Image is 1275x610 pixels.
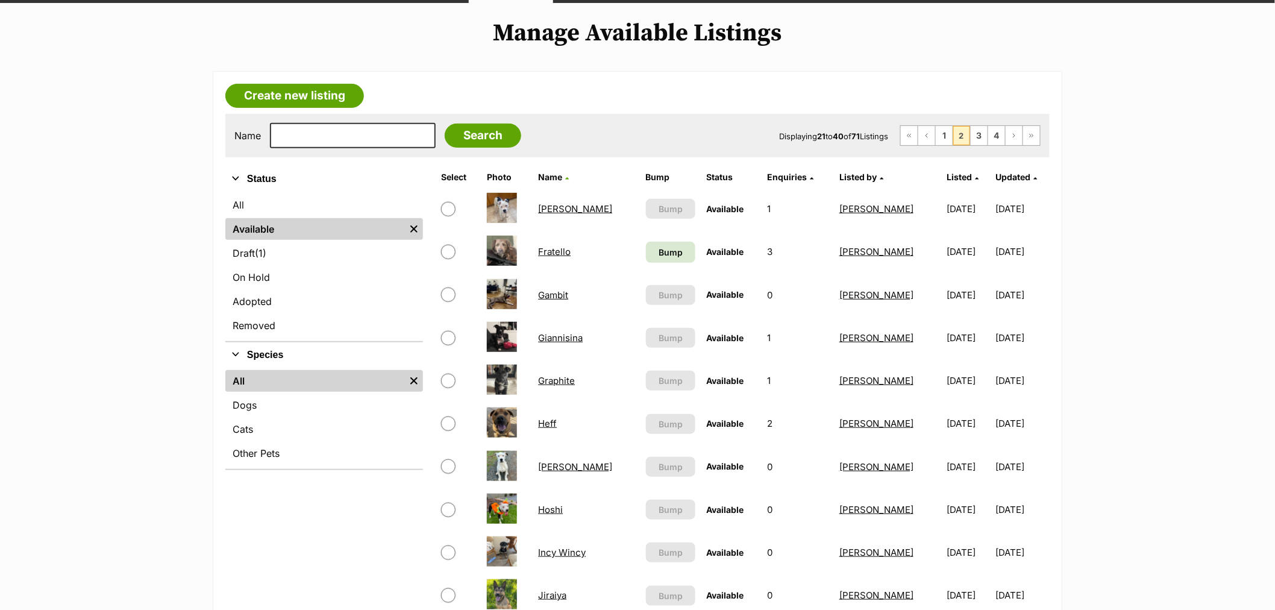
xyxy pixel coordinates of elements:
a: [PERSON_NAME] [538,461,612,473]
span: translation missing: en.admin.listings.index.attributes.enquiries [767,172,807,182]
a: [PERSON_NAME] [839,504,913,515]
td: [DATE] [996,317,1048,359]
a: Create new listing [225,84,364,108]
span: Available [706,289,744,300]
span: Available [706,418,744,429]
span: Bump [659,546,683,559]
a: Previous page [918,126,935,145]
span: Bump [659,418,683,430]
a: All [225,194,423,216]
button: Bump [646,285,696,305]
a: [PERSON_NAME] [839,375,913,386]
button: Bump [646,414,696,434]
button: Bump [646,586,696,606]
th: Bump [641,168,701,187]
td: [DATE] [942,360,994,401]
a: Hoshi [538,504,563,515]
td: [DATE] [942,317,994,359]
td: [DATE] [996,274,1048,316]
span: Available [706,204,744,214]
span: Bump [659,590,683,602]
a: Gambit [538,289,568,301]
span: Bump [659,246,683,259]
span: Listed [947,172,972,182]
a: Remove filter [405,370,423,392]
button: Bump [646,371,696,391]
span: Available [706,376,744,386]
span: Bump [659,203,683,215]
a: [PERSON_NAME] [839,461,913,473]
a: [PERSON_NAME] [839,203,913,215]
a: All [225,370,405,392]
a: Graphite [538,375,575,386]
a: Incy Wincy [538,547,586,558]
td: [DATE] [996,188,1048,230]
a: Giannisina [538,332,583,344]
td: [DATE] [942,188,994,230]
td: 0 [762,446,833,488]
div: Status [225,192,423,341]
nav: Pagination [900,125,1041,146]
td: [DATE] [996,231,1048,272]
td: 0 [762,489,833,530]
td: 0 [762,274,833,316]
td: [DATE] [942,532,994,573]
button: Bump [646,328,696,348]
button: Bump [646,199,696,219]
button: Species [225,347,423,363]
a: Enquiries [767,172,813,182]
td: [DATE] [942,489,994,530]
span: Available [706,505,744,515]
span: Name [538,172,562,182]
a: Next page [1006,126,1023,145]
a: [PERSON_NAME] [839,590,913,601]
td: [DATE] [996,532,1048,573]
td: [DATE] [996,446,1048,488]
strong: 40 [833,131,844,141]
a: Listed by [839,172,883,182]
a: Page 4 [988,126,1005,145]
a: Available [225,218,405,240]
a: Adopted [225,291,423,312]
a: Updated [996,172,1038,182]
span: (1) [255,246,266,260]
span: Updated [996,172,1031,182]
a: [PERSON_NAME] [839,547,913,558]
span: Bump [659,289,683,301]
span: Bump [659,374,683,387]
a: First page [901,126,918,145]
span: Available [706,247,744,257]
a: Other Pets [225,442,423,464]
a: Dogs [225,394,423,416]
a: Fratello [538,246,571,257]
a: [PERSON_NAME] [839,332,913,344]
a: Page 1 [936,126,953,145]
strong: 21 [817,131,825,141]
a: [PERSON_NAME] [839,418,913,429]
a: Remove filter [405,218,423,240]
td: [DATE] [942,274,994,316]
span: Bump [659,461,683,473]
a: Listed [947,172,979,182]
td: [DATE] [942,446,994,488]
span: Page 2 [953,126,970,145]
span: Available [706,547,744,558]
td: 1 [762,360,833,401]
span: Available [706,590,744,600]
td: [DATE] [942,231,994,272]
span: Available [706,333,744,343]
a: Removed [225,315,423,336]
a: Draft [225,242,423,264]
a: [PERSON_NAME] [839,289,913,301]
button: Bump [646,500,696,520]
td: [DATE] [942,403,994,444]
span: Available [706,461,744,471]
button: Bump [646,457,696,477]
a: Heff [538,418,557,429]
button: Bump [646,542,696,562]
div: Species [225,368,423,469]
a: Name [538,172,569,182]
span: Listed by [839,172,877,182]
td: 2 [762,403,833,444]
td: [DATE] [996,403,1048,444]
